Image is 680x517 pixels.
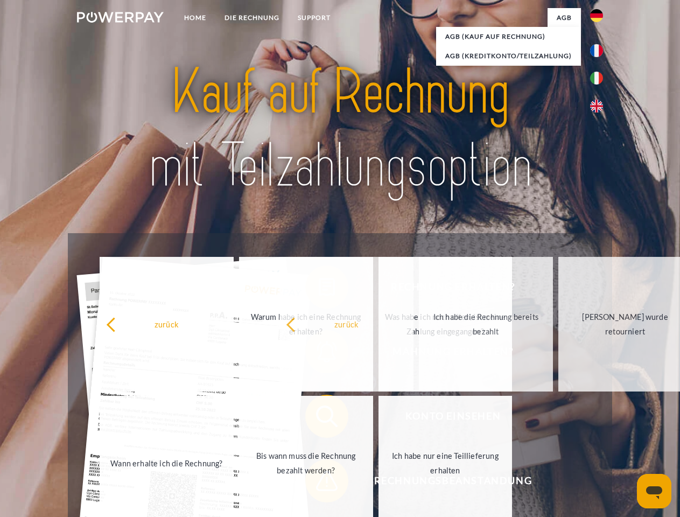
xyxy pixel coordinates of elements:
[436,46,581,66] a: AGB (Kreditkonto/Teilzahlung)
[106,456,227,470] div: Wann erhalte ich die Rechnung?
[590,44,603,57] img: fr
[425,310,546,339] div: Ich habe die Rechnung bereits bezahlt
[590,9,603,22] img: de
[590,72,603,85] img: it
[175,8,215,27] a: Home
[385,449,506,478] div: Ich habe nur eine Teillieferung erhalten
[106,317,227,331] div: zurück
[103,52,577,206] img: title-powerpay_de.svg
[286,317,407,331] div: zurück
[289,8,340,27] a: SUPPORT
[246,449,367,478] div: Bis wann muss die Rechnung bezahlt werden?
[436,27,581,46] a: AGB (Kauf auf Rechnung)
[215,8,289,27] a: DIE RECHNUNG
[590,100,603,113] img: en
[77,12,164,23] img: logo-powerpay-white.svg
[637,474,671,508] iframe: Schaltfläche zum Öffnen des Messaging-Fensters
[548,8,581,27] a: agb
[246,310,367,339] div: Warum habe ich eine Rechnung erhalten?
